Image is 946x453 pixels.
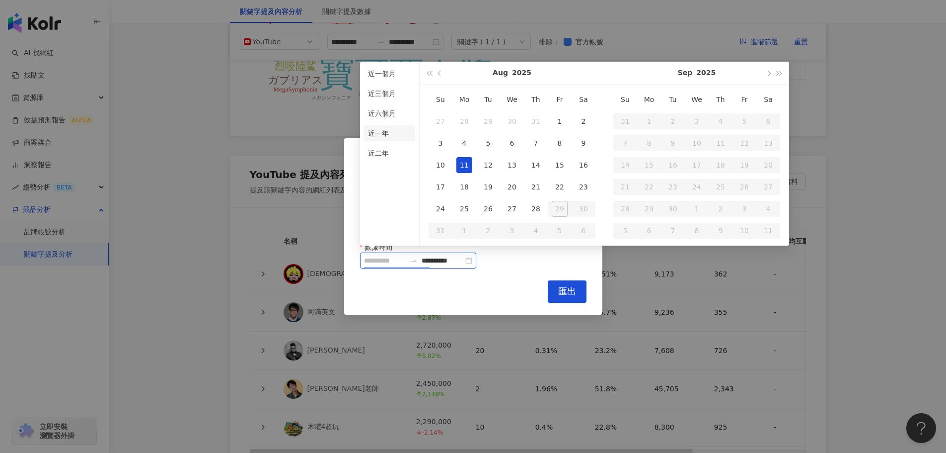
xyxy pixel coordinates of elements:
[364,66,415,82] li: 近一個月
[548,89,572,110] th: Fr
[548,176,572,198] td: 2025-08-22
[476,110,500,132] td: 2025-07-29
[524,110,548,132] td: 2025-07-31
[433,157,448,173] div: 10
[548,280,586,303] button: 匯出
[456,201,472,217] div: 25
[429,89,452,110] th: Su
[364,145,415,161] li: 近二年
[732,89,756,110] th: Fr
[452,89,476,110] th: Mo
[429,154,452,176] td: 2025-08-10
[512,62,531,84] button: 2025
[558,286,576,297] span: 匯出
[524,198,548,220] td: 2025-08-28
[500,154,524,176] td: 2025-08-13
[480,201,496,217] div: 26
[524,132,548,154] td: 2025-08-07
[452,132,476,154] td: 2025-08-04
[452,154,476,176] td: 2025-08-11
[756,89,780,110] th: Sa
[613,89,637,110] th: Su
[429,110,452,132] td: 2025-07-27
[576,157,591,173] div: 16
[452,176,476,198] td: 2025-08-18
[552,179,568,195] div: 22
[552,157,568,173] div: 15
[661,89,685,110] th: Tu
[552,113,568,129] div: 1
[504,201,520,217] div: 27
[433,113,448,129] div: 27
[364,125,415,141] li: 近一年
[456,113,472,129] div: 28
[576,179,591,195] div: 23
[504,157,520,173] div: 13
[429,176,452,198] td: 2025-08-17
[360,242,400,253] label: 數據時間
[500,89,524,110] th: We
[528,179,544,195] div: 21
[504,179,520,195] div: 20
[524,176,548,198] td: 2025-08-21
[572,89,595,110] th: Sa
[524,154,548,176] td: 2025-08-14
[524,89,548,110] th: Th
[678,62,693,84] button: Sep
[500,110,524,132] td: 2025-07-30
[548,132,572,154] td: 2025-08-08
[572,132,595,154] td: 2025-08-09
[572,176,595,198] td: 2025-08-23
[456,157,472,173] div: 11
[572,154,595,176] td: 2025-08-16
[476,198,500,220] td: 2025-08-26
[456,135,472,151] div: 4
[576,135,591,151] div: 9
[572,110,595,132] td: 2025-08-02
[364,255,406,266] input: 數據時間
[480,113,496,129] div: 29
[504,135,520,151] div: 6
[480,135,496,151] div: 5
[429,132,452,154] td: 2025-08-03
[480,179,496,195] div: 19
[528,201,544,217] div: 28
[476,89,500,110] th: Tu
[709,89,732,110] th: Th
[696,62,716,84] button: 2025
[493,62,508,84] button: Aug
[548,110,572,132] td: 2025-08-01
[500,132,524,154] td: 2025-08-06
[452,110,476,132] td: 2025-07-28
[548,154,572,176] td: 2025-08-15
[456,179,472,195] div: 18
[504,113,520,129] div: 30
[433,135,448,151] div: 3
[452,198,476,220] td: 2025-08-25
[685,89,709,110] th: We
[433,179,448,195] div: 17
[528,113,544,129] div: 31
[476,154,500,176] td: 2025-08-12
[364,86,415,101] li: 近三個月
[433,201,448,217] div: 24
[476,176,500,198] td: 2025-08-19
[410,257,418,265] span: swap-right
[480,157,496,173] div: 12
[476,132,500,154] td: 2025-08-05
[528,157,544,173] div: 14
[637,89,661,110] th: Mo
[364,105,415,121] li: 近六個月
[528,135,544,151] div: 7
[410,257,418,265] span: to
[429,198,452,220] td: 2025-08-24
[500,198,524,220] td: 2025-08-27
[500,176,524,198] td: 2025-08-20
[552,135,568,151] div: 8
[576,113,591,129] div: 2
